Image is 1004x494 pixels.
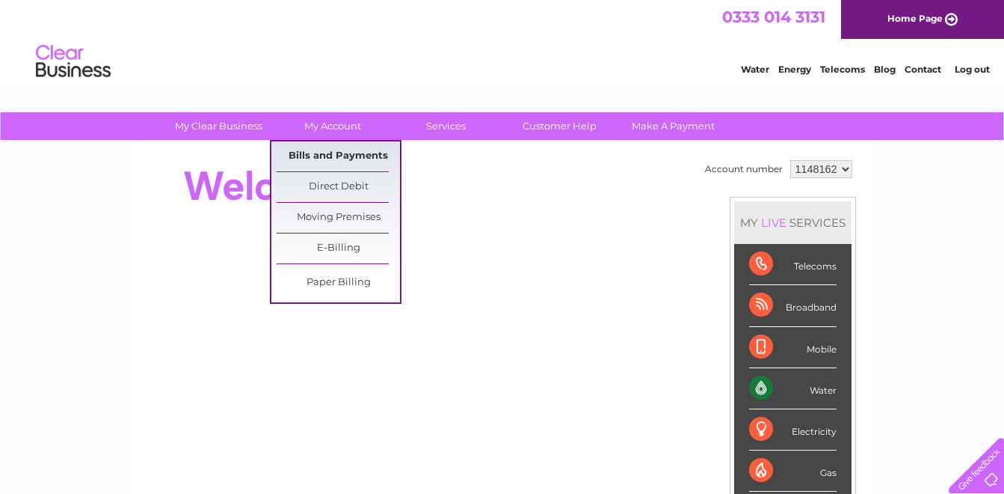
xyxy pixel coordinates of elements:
[741,64,769,75] a: Water
[157,112,280,140] a: My Clear Business
[384,112,508,140] a: Services
[277,203,400,233] a: Moving Premises
[612,112,735,140] a: Make A Payment
[749,409,837,451] div: Electricity
[749,327,837,368] div: Mobile
[734,201,851,244] div: MY SERVICES
[905,64,941,75] a: Contact
[701,156,786,182] td: Account number
[277,141,400,171] a: Bills and Payments
[271,112,394,140] a: My Account
[749,285,837,326] div: Broadband
[277,172,400,202] a: Direct Debit
[749,244,837,285] div: Telecoms
[758,216,789,230] div: LIVE
[35,39,111,85] img: logo.png
[150,8,856,73] div: Clear Business is a trading name of Verastar Limited (registered in [GEOGRAPHIC_DATA] No. 3667643...
[498,112,621,140] a: Customer Help
[874,64,896,75] a: Blog
[277,268,400,298] a: Paper Billing
[955,64,990,75] a: Log out
[749,368,837,409] div: Water
[820,64,865,75] a: Telecoms
[277,234,400,263] a: E-Billing
[778,64,811,75] a: Energy
[722,7,825,26] a: 0333 014 3131
[749,451,837,492] div: Gas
